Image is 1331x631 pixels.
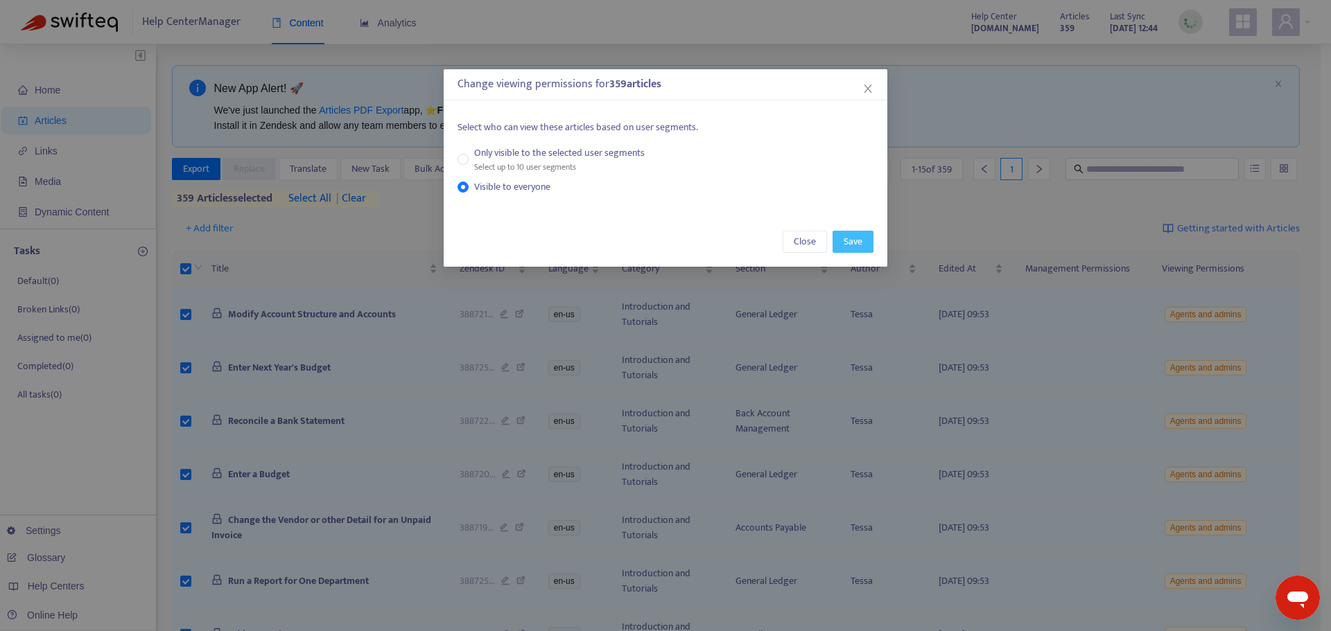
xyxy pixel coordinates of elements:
[609,75,661,94] strong: 359 article s
[458,76,873,93] div: Change viewing permissions for
[474,161,645,174] div: Select up to 10 user segments
[474,145,645,161] div: Only visible to the selected user segments
[844,234,862,249] span: Save
[860,81,876,96] button: Close
[458,120,873,135] p: Select who can view these articles based on user segments.
[1276,576,1320,620] iframe: Button to launch messaging window
[862,83,873,94] span: close
[794,234,816,249] span: Close
[469,179,556,195] span: Visible to everyone
[833,231,873,253] button: Save
[783,231,827,253] button: Close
